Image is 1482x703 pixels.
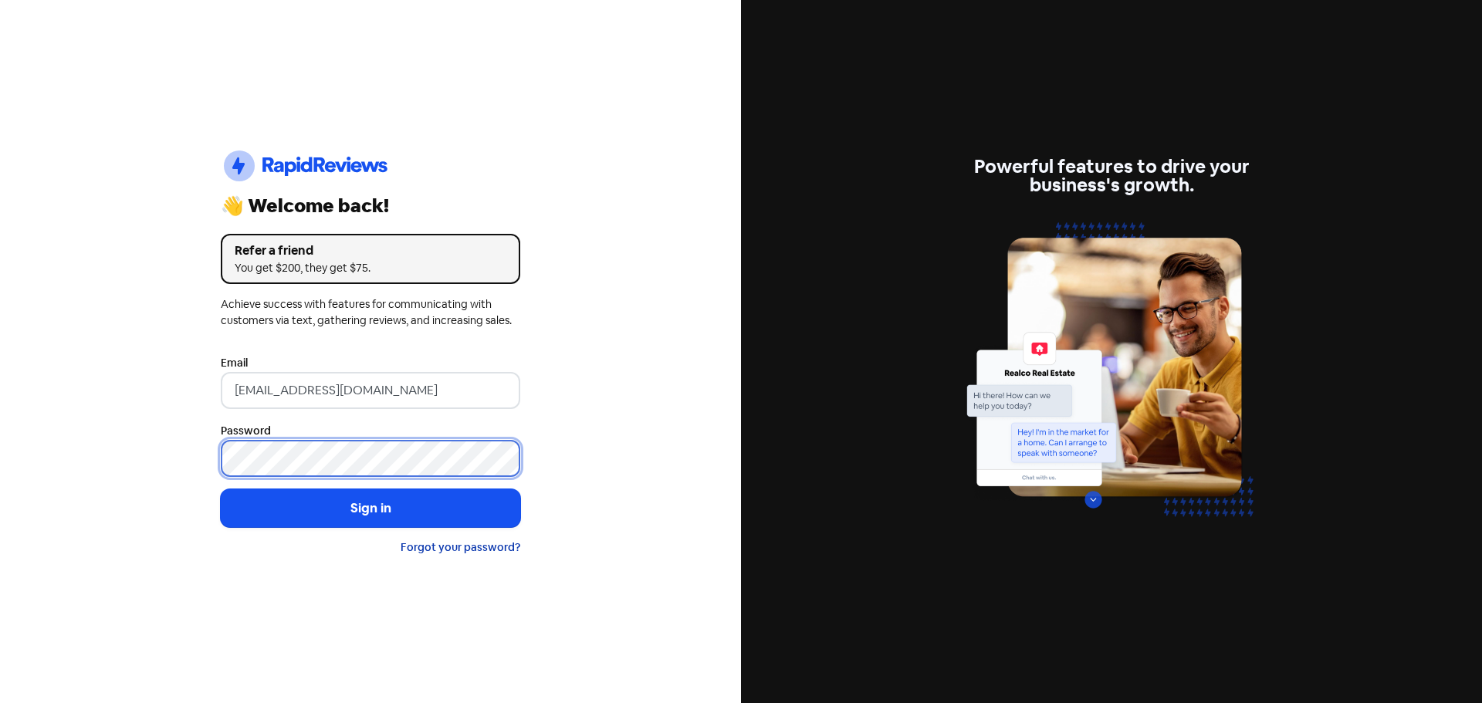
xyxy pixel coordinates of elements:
[221,355,248,371] label: Email
[401,540,520,554] a: Forgot your password?
[962,157,1261,194] div: Powerful features to drive your business's growth.
[962,213,1261,546] img: web-chat
[221,489,520,528] button: Sign in
[221,423,271,439] label: Password
[235,260,506,276] div: You get $200, they get $75.
[221,372,520,409] input: Enter your email address...
[221,197,520,215] div: 👋 Welcome back!
[235,242,506,260] div: Refer a friend
[221,296,520,329] div: Achieve success with features for communicating with customers via text, gathering reviews, and i...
